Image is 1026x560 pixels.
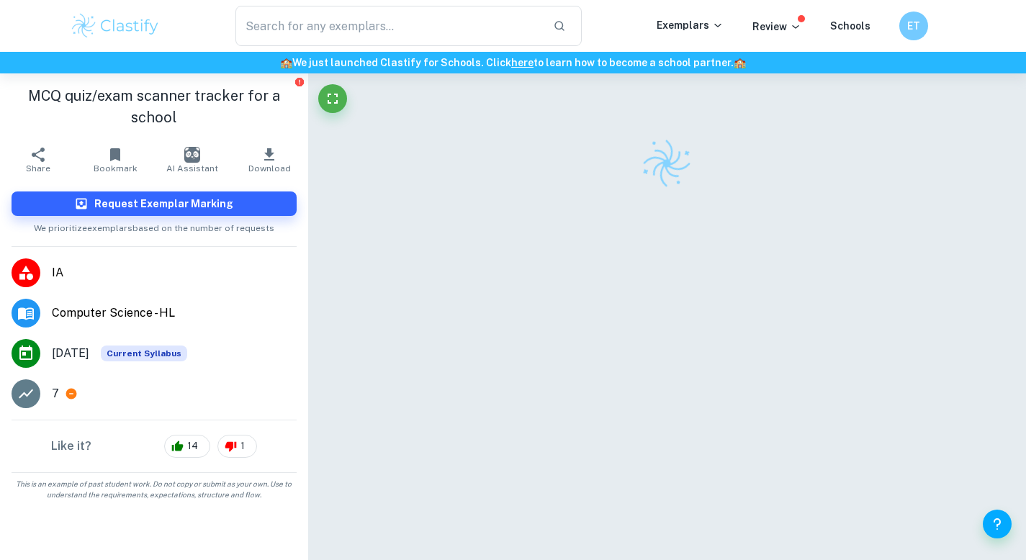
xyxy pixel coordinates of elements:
[217,435,257,458] div: 1
[636,132,698,195] img: Clastify logo
[3,55,1023,71] h6: We just launched Clastify for Schools. Click to learn how to become a school partner.
[12,85,297,128] h1: MCQ quiz/exam scanner tracker for a school
[52,264,297,281] span: IA
[94,163,138,173] span: Bookmark
[164,435,210,458] div: 14
[94,196,233,212] h6: Request Exemplar Marking
[511,57,534,68] a: here
[752,19,801,35] p: Review
[734,57,746,68] span: 🏫
[280,57,292,68] span: 🏫
[657,17,724,33] p: Exemplars
[6,479,302,500] span: This is an example of past student work. Do not copy or submit as your own. Use to understand the...
[52,385,59,402] p: 7
[70,12,161,40] img: Clastify logo
[77,140,154,180] button: Bookmark
[899,12,928,40] button: ET
[830,20,870,32] a: Schools
[184,147,200,163] img: AI Assistant
[26,163,50,173] span: Share
[52,345,89,362] span: [DATE]
[233,439,253,453] span: 1
[52,304,297,322] span: Computer Science - HL
[101,346,187,361] span: Current Syllabus
[248,163,291,173] span: Download
[231,140,308,180] button: Download
[318,84,347,113] button: Fullscreen
[12,191,297,216] button: Request Exemplar Marking
[179,439,206,453] span: 14
[294,76,305,87] button: Report issue
[166,163,218,173] span: AI Assistant
[905,18,922,34] h6: ET
[154,140,231,180] button: AI Assistant
[983,510,1012,538] button: Help and Feedback
[51,438,91,455] h6: Like it?
[34,216,274,235] span: We prioritize exemplars based on the number of requests
[101,346,187,361] div: This exemplar is based on the current syllabus. Feel free to refer to it for inspiration/ideas wh...
[235,6,542,46] input: Search for any exemplars...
